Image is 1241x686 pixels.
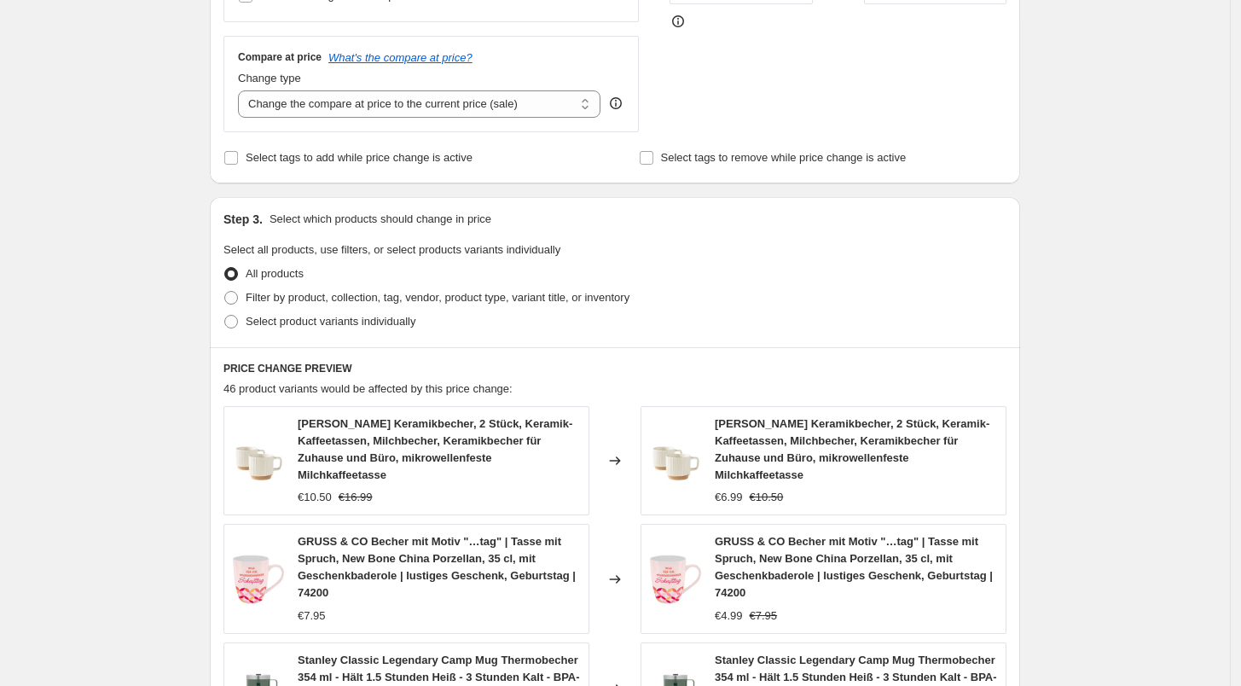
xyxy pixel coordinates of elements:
button: What's the compare at price? [328,51,473,64]
span: [PERSON_NAME] Keramikbecher, 2 Stück, Keramik-Kaffeetassen, Milchbecher, Keramikbecher für Zuhaus... [715,417,989,481]
div: €6.99 [715,489,743,506]
span: Select tags to add while price change is active [246,151,473,164]
span: GRUSS & CO Becher mit Motiv "…tag" | Tasse mit Spruch, New Bone China Porzellan, 35 cl, mit Gesch... [298,535,576,599]
span: Filter by product, collection, tag, vendor, product type, variant title, or inventory [246,291,629,304]
strike: €16.99 [339,489,373,506]
strike: €10.50 [750,489,784,506]
div: €7.95 [298,608,326,625]
h6: PRICE CHANGE PREVIEW [223,362,1006,375]
img: 41QiLqTn6dL_80x.jpg [650,435,701,486]
span: Select product variants individually [246,315,415,328]
img: 61YZydz-_6L_80x.jpg [650,554,701,605]
strike: €7.95 [750,608,778,625]
span: [PERSON_NAME] Keramikbecher, 2 Stück, Keramik-Kaffeetassen, Milchbecher, Keramikbecher für Zuhaus... [298,417,572,481]
div: €4.99 [715,608,743,625]
span: 46 product variants would be affected by this price change: [223,382,513,395]
span: All products [246,267,304,280]
img: 61YZydz-_6L_80x.jpg [233,554,284,605]
span: Change type [238,72,301,84]
span: GRUSS & CO Becher mit Motiv "…tag" | Tasse mit Spruch, New Bone China Porzellan, 35 cl, mit Gesch... [715,535,993,599]
span: Select tags to remove while price change is active [661,151,907,164]
p: Select which products should change in price [270,211,491,228]
h3: Compare at price [238,50,322,64]
div: help [607,95,624,112]
span: Select all products, use filters, or select products variants individually [223,243,560,256]
img: 41QiLqTn6dL_80x.jpg [233,435,284,486]
div: €10.50 [298,489,332,506]
h2: Step 3. [223,211,263,228]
